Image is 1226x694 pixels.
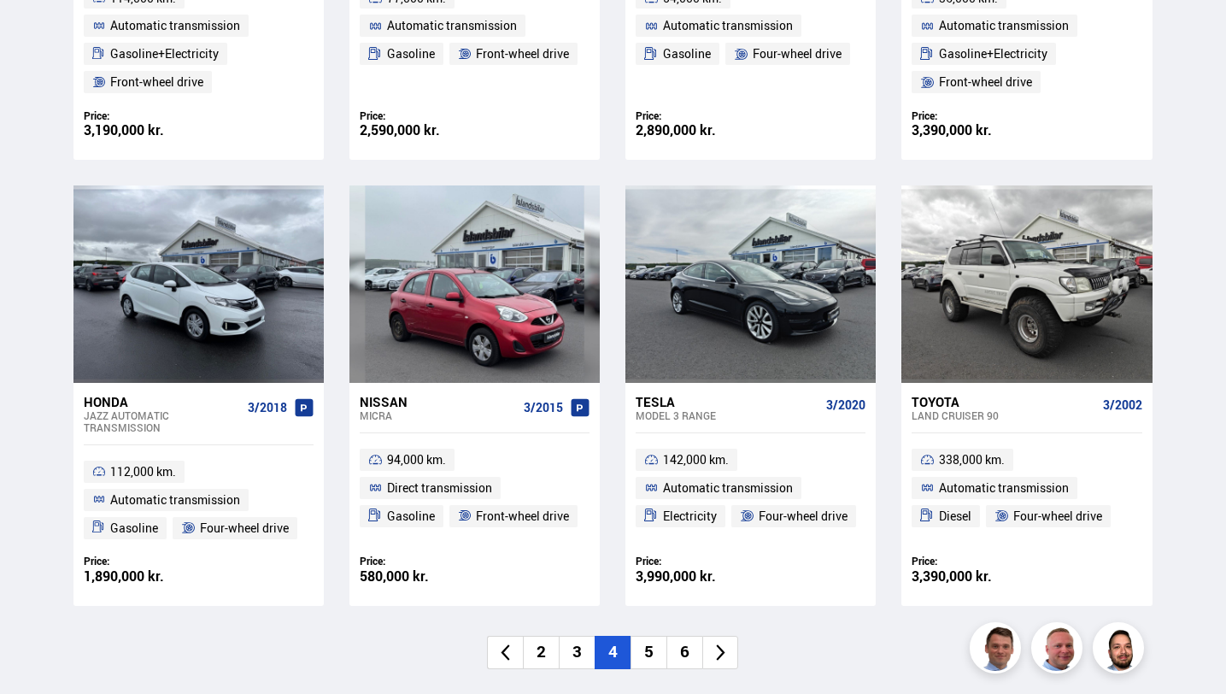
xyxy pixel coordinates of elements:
[636,409,716,422] font: Model 3 RANGE
[1013,508,1102,524] font: Four-wheel drive
[524,399,563,415] font: 3/2015
[110,463,176,479] font: 112,000 km.
[387,17,517,33] font: Automatic transmission
[248,399,287,415] font: 3/2018
[360,567,429,585] font: 580,000 kr.
[912,409,999,422] font: Land Cruiser 90
[608,640,618,662] font: 4
[1103,397,1142,413] font: 3/2002
[360,393,408,410] font: Nissan
[84,121,164,139] font: 3,190,000 kr.
[625,383,876,606] a: Tesla Model 3 RANGE 3/2020 142,000 km. Automatic transmission Electricity Four-wheel drive Price:...
[663,508,717,524] font: Electricity
[360,109,385,122] font: Price:
[912,554,937,568] font: Price:
[826,397,865,413] font: 3/2020
[387,45,435,62] font: Gasoline
[912,567,992,585] font: 3,390,000 kr.
[636,567,716,585] font: 3,990,000 kr.
[360,121,440,139] font: 2,590,000 kr.
[663,479,793,496] font: Automatic transmission
[680,640,689,662] font: 6
[636,109,661,122] font: Price:
[912,393,959,410] font: Toyota
[84,393,128,410] font: Honda
[387,508,435,524] font: Gasoline
[84,567,164,585] font: 1,890,000 kr.
[1034,625,1085,676] img: siFngHWaQ9KaOqBr.png
[14,7,65,58] button: Open LiveChat chat widget
[939,479,1069,496] font: Automatic transmission
[360,409,392,422] font: Micra
[912,109,937,122] font: Price:
[84,109,109,122] font: Price:
[912,121,992,139] font: 3,390,000 kr.
[972,625,1024,676] img: FbJEzSuNWCJXmdc-.webp
[939,17,1069,33] font: Automatic transmission
[939,45,1047,62] font: Gasoline+Electricity
[387,451,446,468] font: 94,000 km.
[476,45,569,62] font: Front-wheel drive
[73,383,324,606] a: Honda Jazz AUTOMATIC TRANSMISSION 3/2018 112,000 km. Automatic transmission Gasoline Four-wheel d...
[636,121,716,139] font: 2,890,000 kr.
[753,45,842,62] font: Four-wheel drive
[537,640,546,662] font: 2
[110,45,219,62] font: Gasoline+Electricity
[939,508,971,524] font: Diesel
[84,409,169,434] font: Jazz AUTOMATIC TRANSMISSION
[110,520,158,536] font: Gasoline
[901,383,1152,606] a: Toyota Land Cruiser 90 3/2002 338,000 km. Automatic transmission Diesel Four-wheel drive Price: 3...
[644,640,654,662] font: 5
[663,45,711,62] font: Gasoline
[1095,625,1147,676] img: nhp88E3Fdnt1Opn2.png
[572,640,582,662] font: 3
[349,383,600,606] a: Nissan Micra 3/2015 94,000 km. Direct transmission Gasoline Front-wheel drive Price: 580,000 kr.
[939,451,1005,468] font: 338,000 km.
[759,508,848,524] font: Four-wheel drive
[939,74,1032,90] font: Front-wheel drive
[110,74,203,90] font: Front-wheel drive
[200,520,289,536] font: Four-wheel drive
[636,554,661,568] font: Price:
[84,554,109,568] font: Price:
[387,479,492,496] font: Direct transmission
[476,508,569,524] font: Front-wheel drive
[360,554,385,568] font: Price:
[663,451,729,468] font: 142,000 km.
[110,491,240,508] font: Automatic transmission
[636,393,675,410] font: Tesla
[663,17,793,33] font: Automatic transmission
[110,17,240,33] font: Automatic transmission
